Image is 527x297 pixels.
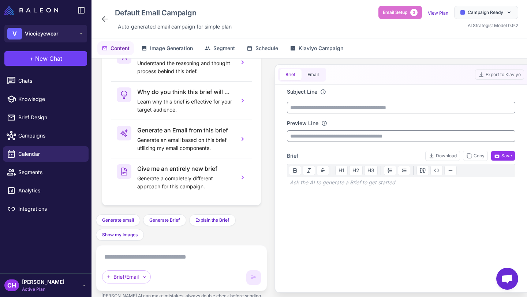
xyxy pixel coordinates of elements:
[25,30,59,38] span: Viccieyewear
[18,113,83,121] span: Brief Design
[3,183,89,198] a: Analytics
[22,286,64,293] span: Active Plan
[137,41,197,55] button: Image Generation
[118,23,232,31] span: Auto‑generated email campaign for simple plan
[150,44,193,52] span: Image Generation
[4,279,19,291] div: CH
[4,51,87,66] button: +New Chat
[96,229,144,241] button: Show my Images
[137,59,233,75] p: Understand the reasoning and thought process behind this brief.
[496,268,518,290] div: Open chat
[200,41,239,55] button: Segment
[466,153,485,159] span: Copy
[35,54,62,63] span: New Chat
[3,201,89,217] a: Integrations
[189,214,236,226] button: Explain the Brief
[18,132,83,140] span: Campaigns
[3,128,89,143] a: Campaigns
[96,214,140,226] button: Generate email
[468,9,503,16] span: Campaign Ready
[22,278,64,286] span: [PERSON_NAME]
[102,217,134,223] span: Generate email
[213,44,235,52] span: Segment
[280,69,302,80] button: Brief
[18,205,83,213] span: Integrations
[425,151,460,161] button: Download
[335,166,348,175] button: H1
[287,152,298,160] span: Brief
[137,136,233,152] p: Generate an email based on this brief utilizing my email components.
[4,6,61,15] a: Raleon Logo
[143,214,186,226] button: Generate Brief
[18,168,83,176] span: Segments
[102,270,151,283] div: Brief/Email
[7,28,22,40] div: V
[18,187,83,195] span: Analytics
[242,41,283,55] button: Schedule
[475,69,524,80] button: Export to Klaviyo
[149,217,180,223] span: Generate Brief
[349,166,363,175] button: H2
[378,6,422,19] button: Email Setup3
[3,165,89,180] a: Segments
[111,44,130,52] span: Content
[137,98,233,114] p: Learn why this brief is effective for your target audience.
[494,153,512,159] span: Save
[4,25,87,42] button: VViccieyewear
[102,232,138,238] span: Show my Images
[3,110,89,125] a: Brief Design
[137,87,233,96] h3: Why do you think this brief will work
[364,166,378,175] button: H3
[287,177,515,188] div: Ask the AI to generate a Brief to get started
[112,6,235,20] div: Click to edit campaign name
[383,9,407,16] span: Email Setup
[302,69,325,80] button: Email
[97,41,134,55] button: Content
[3,91,89,107] a: Knowledge
[18,150,83,158] span: Calendar
[255,44,278,52] span: Schedule
[18,95,83,103] span: Knowledge
[195,217,229,223] span: Explain the Brief
[287,88,317,96] label: Subject Line
[468,23,518,28] span: AI Strategist Model 0.9.2
[115,21,235,32] div: Click to edit description
[428,10,448,16] a: View Plan
[287,119,318,127] label: Preview Line
[30,54,34,63] span: +
[18,77,83,85] span: Chats
[137,164,233,173] h3: Give me an entirely new brief
[299,44,343,52] span: Klaviyo Campaign
[491,151,515,161] button: Save
[285,41,348,55] button: Klaviyo Campaign
[3,146,89,162] a: Calendar
[410,9,418,16] span: 3
[3,73,89,89] a: Chats
[137,174,233,191] p: Generate a completely different approach for this campaign.
[4,6,58,15] img: Raleon Logo
[137,126,233,135] h3: Generate an Email from this brief
[463,151,488,161] button: Copy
